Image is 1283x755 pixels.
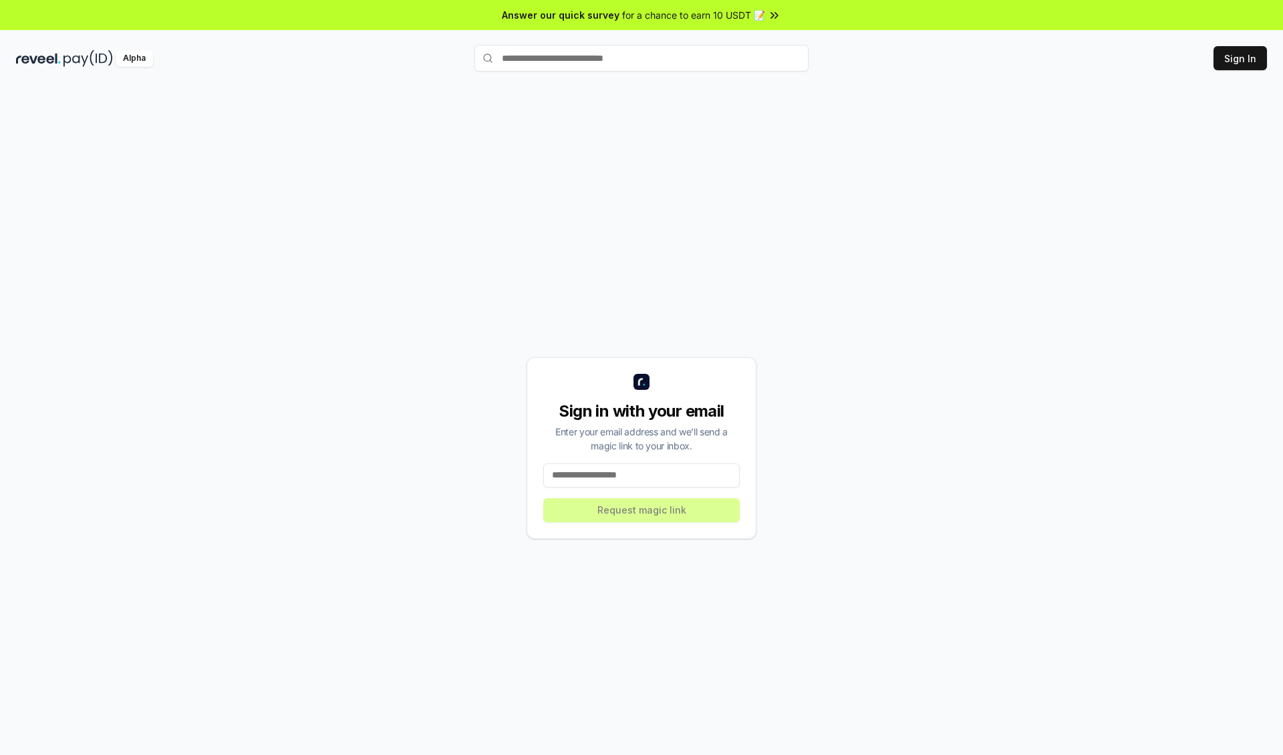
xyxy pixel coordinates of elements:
img: pay_id [63,50,113,67]
img: reveel_dark [16,50,61,67]
div: Alpha [116,50,153,67]
span: Answer our quick survey [502,8,619,22]
span: for a chance to earn 10 USDT 📝 [622,8,765,22]
img: logo_small [633,374,650,390]
div: Sign in with your email [543,401,740,422]
button: Sign In [1214,46,1267,70]
div: Enter your email address and we’ll send a magic link to your inbox. [543,425,740,453]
